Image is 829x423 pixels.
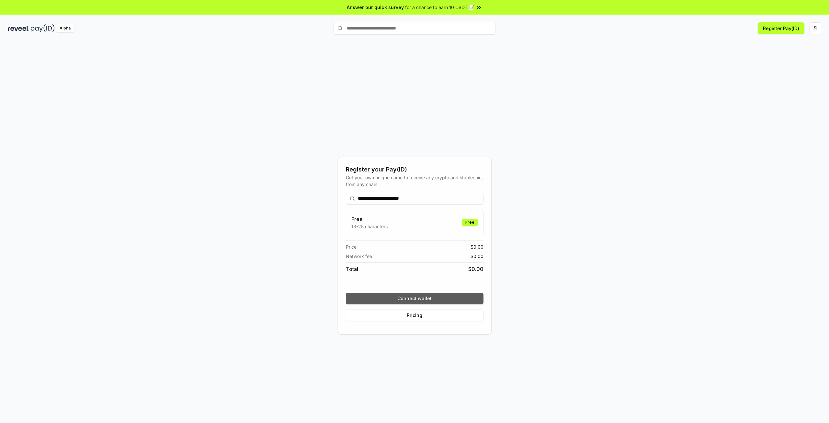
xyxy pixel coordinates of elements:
div: Alpha [56,24,74,32]
span: for a chance to earn 10 USDT 📝 [405,4,474,11]
button: Pricing [346,310,483,321]
span: Price [346,243,357,250]
span: $ 0.00 [471,253,483,260]
img: pay_id [31,24,55,32]
div: Get your own unique name to receive any crypto and stablecoin, from any chain [346,174,483,188]
button: Connect wallet [346,293,483,304]
h3: Free [351,215,388,223]
p: 13-25 characters [351,223,388,230]
img: reveel_dark [8,24,29,32]
button: Register Pay(ID) [758,22,804,34]
span: Total [346,265,358,273]
span: $ 0.00 [468,265,483,273]
div: Register your Pay(ID) [346,165,483,174]
span: Network fee [346,253,372,260]
span: Answer our quick survey [347,4,404,11]
div: Free [462,219,478,226]
span: $ 0.00 [471,243,483,250]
